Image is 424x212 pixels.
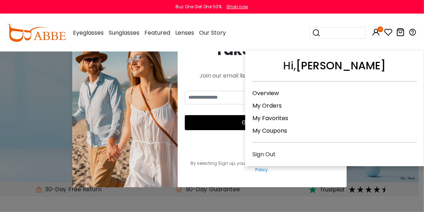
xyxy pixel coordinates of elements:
a: Shop now [223,4,248,10]
img: welcome [72,25,178,187]
a: My Orders [252,102,282,110]
a: My Favorites [252,114,288,122]
span: Our Story [199,29,226,37]
span: Featured [144,29,170,37]
span: Lenses [175,29,194,37]
a: My Coupons [252,127,287,135]
span: Eyeglasses [73,29,104,37]
button: Get Code Now [185,115,340,130]
div: Hi, [252,58,417,82]
div: Buy One Get One 50% [176,4,222,10]
div: Shop now [227,4,248,10]
a: Overview [252,89,279,97]
a: [PERSON_NAME] [296,58,386,73]
div: Join our email list for 30% off your first order! [185,72,340,80]
div: Sign Out [252,150,417,159]
div: By selecting Sign up, you agree to our and . [185,160,340,173]
a: Privacy Policy [255,160,334,173]
img: abbeglasses.com [7,24,66,42]
span: Sunglasses [109,29,139,37]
